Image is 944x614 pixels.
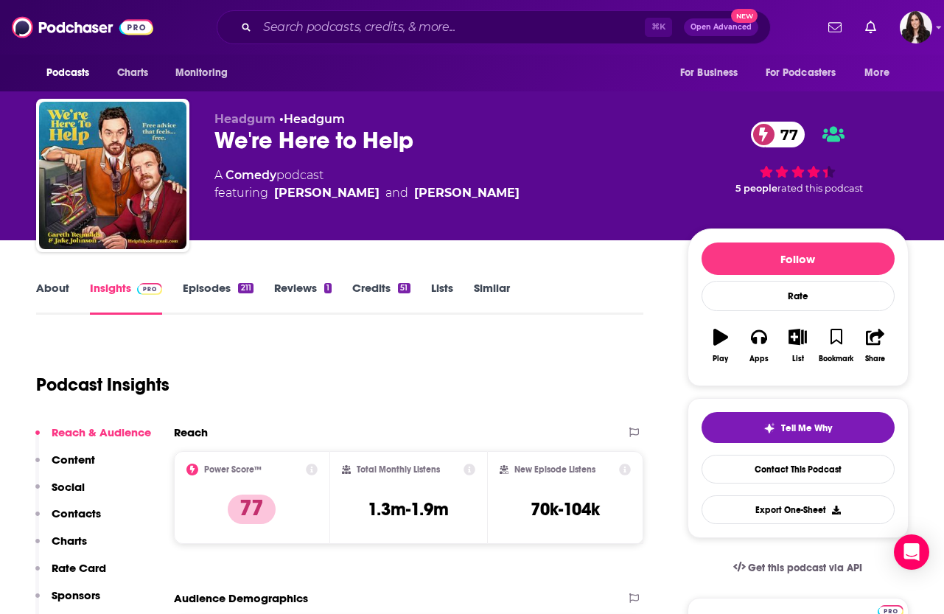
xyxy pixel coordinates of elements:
[756,59,858,87] button: open menu
[865,355,885,363] div: Share
[856,319,894,372] button: Share
[713,355,728,363] div: Play
[279,112,345,126] span: •
[225,168,276,182] a: Comedy
[702,412,895,443] button: tell me why sparkleTell Me Why
[284,112,345,126] a: Headgum
[274,281,332,315] a: Reviews1
[36,374,169,396] h1: Podcast Insights
[900,11,932,43] img: User Profile
[52,480,85,494] p: Social
[35,453,95,480] button: Content
[174,591,308,605] h2: Audience Demographics
[108,59,158,87] a: Charts
[183,281,253,315] a: Episodes211
[702,455,895,484] a: Contact This Podcast
[778,319,817,372] button: List
[12,13,153,41] img: Podchaser - Follow, Share and Rate Podcasts
[731,9,758,23] span: New
[228,495,276,524] p: 77
[52,534,87,548] p: Charts
[864,63,889,83] span: More
[702,495,895,524] button: Export One-Sheet
[90,281,163,315] a: InsightsPodchaser Pro
[680,63,738,83] span: For Business
[204,464,262,475] h2: Power Score™
[217,10,771,44] div: Search podcasts, credits, & more...
[35,534,87,561] button: Charts
[174,425,208,439] h2: Reach
[165,59,247,87] button: open menu
[352,281,410,315] a: Credits51
[721,550,875,586] a: Get this podcast via API
[900,11,932,43] span: Logged in as RebeccaShapiro
[117,63,149,83] span: Charts
[46,63,90,83] span: Podcasts
[52,453,95,467] p: Content
[214,184,520,202] span: featuring
[670,59,757,87] button: open menu
[52,561,106,575] p: Rate Card
[702,243,895,275] button: Follow
[751,122,805,147] a: 77
[766,122,805,147] span: 77
[35,425,151,453] button: Reach & Audience
[257,15,645,39] input: Search podcasts, credits, & more...
[894,534,929,570] div: Open Intercom Messenger
[819,355,853,363] div: Bookmark
[645,18,672,37] span: ⌘ K
[52,506,101,520] p: Contacts
[324,283,332,293] div: 1
[414,184,520,202] div: [PERSON_NAME]
[274,184,380,202] div: [PERSON_NAME]
[36,281,69,315] a: About
[702,319,740,372] button: Play
[766,63,836,83] span: For Podcasters
[36,59,109,87] button: open menu
[792,355,804,363] div: List
[763,422,775,434] img: tell me why sparkle
[137,283,163,295] img: Podchaser Pro
[859,15,882,40] a: Show notifications dropdown
[52,425,151,439] p: Reach & Audience
[735,183,777,194] span: 5 people
[368,498,449,520] h3: 1.3m-1.9m
[688,112,909,203] div: 77 5 peoplerated this podcast
[39,102,186,249] img: We're Here to Help
[748,562,862,574] span: Get this podcast via API
[854,59,908,87] button: open menu
[431,281,453,315] a: Lists
[684,18,758,36] button: Open AdvancedNew
[35,506,101,534] button: Contacts
[690,24,752,31] span: Open Advanced
[781,422,832,434] span: Tell Me Why
[385,184,408,202] span: and
[817,319,856,372] button: Bookmark
[900,11,932,43] button: Show profile menu
[398,283,410,293] div: 51
[514,464,595,475] h2: New Episode Listens
[749,355,769,363] div: Apps
[214,112,276,126] span: Headgum
[531,498,600,520] h3: 70k-104k
[357,464,440,475] h2: Total Monthly Listens
[214,167,520,202] div: A podcast
[52,588,100,602] p: Sponsors
[740,319,778,372] button: Apps
[822,15,847,40] a: Show notifications dropdown
[474,281,510,315] a: Similar
[777,183,863,194] span: rated this podcast
[702,281,895,311] div: Rate
[35,561,106,588] button: Rate Card
[238,283,253,293] div: 211
[35,480,85,507] button: Social
[175,63,228,83] span: Monitoring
